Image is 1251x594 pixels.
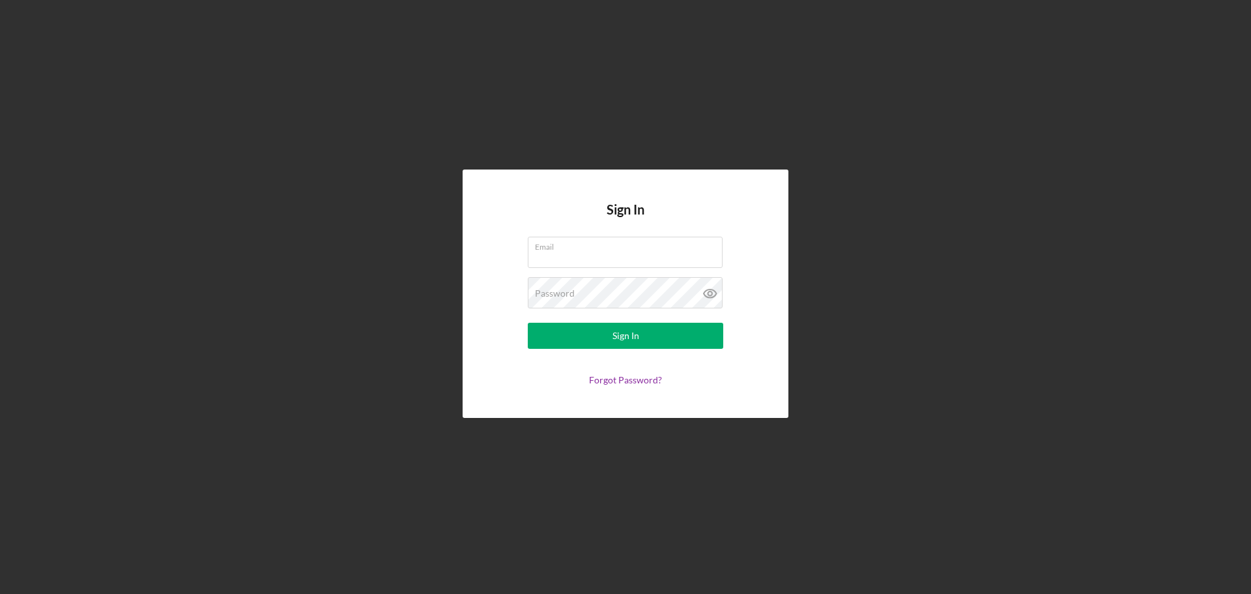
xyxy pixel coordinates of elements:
[528,323,723,349] button: Sign In
[535,237,723,252] label: Email
[589,374,662,385] a: Forgot Password?
[607,202,644,237] h4: Sign In
[612,323,639,349] div: Sign In
[535,288,575,299] label: Password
